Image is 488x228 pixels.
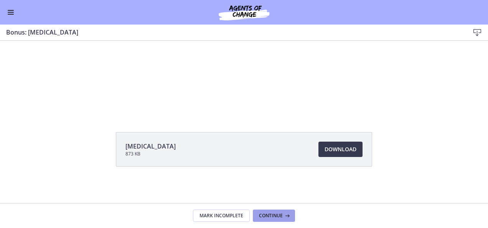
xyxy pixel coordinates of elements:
[259,213,283,219] span: Continue
[125,142,176,151] span: [MEDICAL_DATA]
[318,142,363,157] a: Download
[198,3,290,21] img: Agents of Change
[6,28,457,37] h3: Bonus: [MEDICAL_DATA]
[253,210,295,222] button: Continue
[199,213,243,219] span: Mark Incomplete
[325,145,356,154] span: Download
[193,210,250,222] button: Mark Incomplete
[6,8,15,17] button: Enable menu
[125,151,176,157] span: 873 KB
